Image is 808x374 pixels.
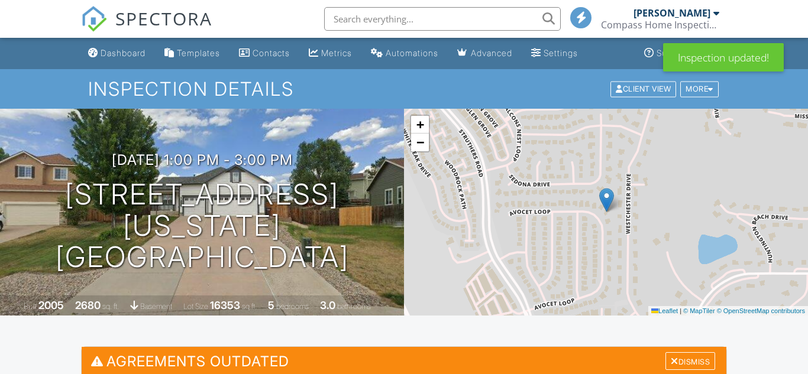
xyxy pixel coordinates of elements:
div: Client View [610,81,676,97]
div: Settings [544,48,578,58]
div: Advanced [471,48,512,58]
a: © OpenStreetMap contributors [717,307,805,314]
span: Built [24,302,37,311]
a: Contacts [234,43,295,64]
div: Metrics [321,48,352,58]
div: [PERSON_NAME] [634,7,710,19]
span: sq.ft. [242,302,257,311]
span: bathrooms [337,302,371,311]
div: Dashboard [101,48,146,58]
div: 2680 [75,299,101,311]
a: Zoom out [411,134,429,151]
a: Advanced [453,43,517,64]
span: − [416,135,424,149]
a: Metrics [304,43,357,64]
h1: [STREET_ADDRESS] [US_STATE][GEOGRAPHIC_DATA] [19,179,385,272]
h1: Inspection Details [88,79,719,99]
span: | [680,307,681,314]
div: Contacts [253,48,290,58]
div: Support Center [657,48,720,58]
span: sq. ft. [102,302,119,311]
span: + [416,117,424,132]
a: SPECTORA [81,16,212,41]
div: Compass Home Inspection LLC [601,19,719,31]
span: bedrooms [276,302,309,311]
div: Automations [386,48,438,58]
a: Zoom in [411,116,429,134]
a: Dashboard [83,43,150,64]
div: Templates [177,48,220,58]
a: © MapTiler [683,307,715,314]
span: Lot Size [183,302,208,311]
a: Settings [526,43,583,64]
div: Inspection updated! [663,43,784,71]
a: Leaflet [651,307,678,314]
div: 16353 [210,299,240,311]
div: 3.0 [320,299,335,311]
a: Automations (Basic) [366,43,443,64]
a: Templates [160,43,225,64]
div: More [680,81,719,97]
div: Dismiss [665,352,715,370]
div: 5 [268,299,274,311]
a: Client View [609,84,679,93]
h3: [DATE] 1:00 pm - 3:00 pm [112,152,293,168]
div: 2005 [38,299,64,311]
span: SPECTORA [115,6,212,31]
img: The Best Home Inspection Software - Spectora [81,6,107,32]
a: Support Center [639,43,725,64]
img: Marker [599,188,614,212]
span: basement [140,302,172,311]
input: Search everything... [324,7,561,31]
